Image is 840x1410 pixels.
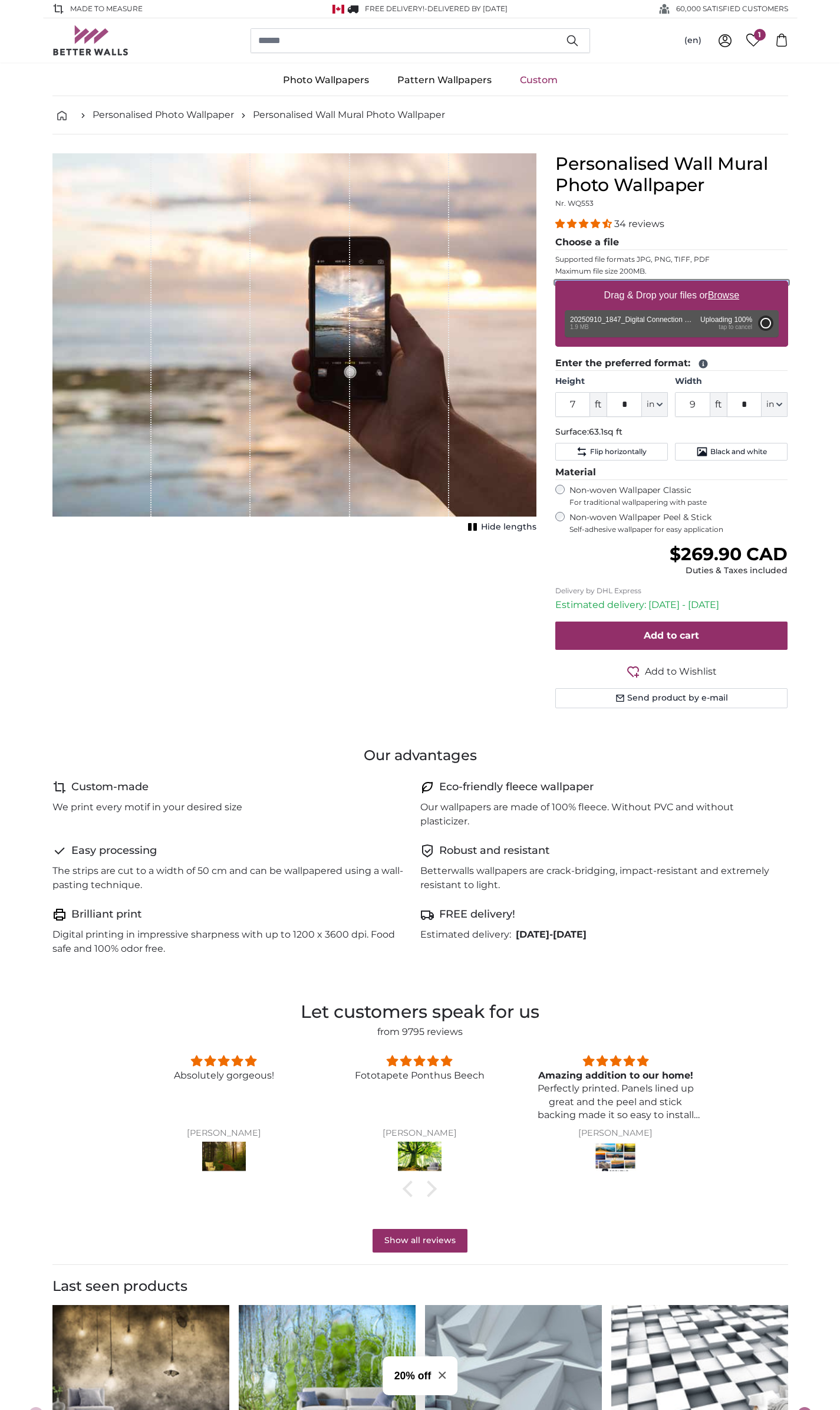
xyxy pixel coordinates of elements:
p: We print every motif in your desired size [52,800,242,814]
p: Surface: [555,426,788,438]
button: Add to Wishlist [555,664,788,679]
div: 5 stars [532,1053,699,1069]
label: Drag & Drop your files or [599,284,743,307]
span: Black and white [710,447,767,456]
span: $269.90 CAD [670,543,788,565]
p: Estimated delivery: [420,928,511,942]
h1: Personalised Wall Mural Photo Wallpaper [555,153,788,196]
p: Betterwalls wallpapers are crack-bridging, impact-resistant and extremely resistant to light. [420,864,779,892]
button: Hide lengths [465,519,536,535]
label: Non-woven Wallpaper Classic [569,485,788,507]
p: Perfectly printed. Panels lined up great and the peel and stick backing made it so easy to instal... [532,1082,699,1122]
a: Personalised Photo Wallpaper [93,108,234,122]
img: Canada [332,5,344,14]
button: in [642,392,668,417]
p: Our wallpapers are made of 100% fleece. Without PVC and without plasticizer. [420,800,779,829]
h4: Eco-friendly fleece wallpaper [439,779,594,796]
label: Width [675,376,788,387]
span: [DATE] [516,929,549,940]
p: Estimated delivery: [DATE] - [DATE] [555,598,788,612]
span: 1 [754,29,766,41]
span: in [647,399,654,410]
div: [PERSON_NAME] [336,1129,503,1138]
span: Made to Measure [70,4,143,14]
img: Fototapete Ponthus Beech [398,1142,442,1175]
button: Send product by e-mail [555,688,788,708]
span: Nr. WQ553 [555,199,594,208]
label: Height [555,376,668,387]
h4: Brilliant print [71,906,141,923]
span: Flip horizontally [590,447,647,456]
span: [DATE] [553,929,587,940]
p: Digital printing in impressive sharpness with up to 1200 x 3600 dpi. Food safe and 100% odor free. [52,928,411,956]
div: 5 stars [336,1053,503,1069]
div: Amazing addition to our home! [532,1069,699,1082]
button: (en) [675,30,711,51]
p: Supported file formats JPG, PNG, TIFF, PDF [555,255,788,264]
h4: Robust and resistant [439,843,549,859]
h2: Let customers speak for us [126,998,714,1025]
span: 63.1sq ft [589,426,622,437]
button: Flip horizontally [555,443,668,461]
span: Add to Wishlist [645,665,717,679]
a: Show all reviews [373,1229,467,1253]
span: Hide lengths [481,521,536,533]
b: - [516,929,587,940]
span: 4.32 stars [555,218,614,229]
a: Custom [506,65,572,96]
nav: breadcrumbs [52,96,788,134]
a: from 9795 reviews [377,1026,463,1037]
span: Self-adhesive wallpaper for easy application [569,525,788,534]
span: Delivered by [DATE] [427,4,508,13]
span: 60,000 SATISFIED CUSTOMERS [676,4,788,14]
p: Delivery by DHL Express [555,586,788,596]
p: Absolutely gorgeous! [140,1069,307,1082]
button: Add to cart [555,622,788,650]
legend: Material [555,465,788,480]
legend: Choose a file [555,235,788,250]
span: ft [590,392,607,417]
img: Betterwalls [52,25,129,55]
div: [PERSON_NAME] [532,1129,699,1138]
div: 1 of 1 [52,153,536,535]
u: Browse [708,290,739,300]
span: in [766,399,774,410]
a: Photo Wallpapers [269,65,383,96]
h4: Easy processing [71,843,157,859]
span: - [424,4,508,13]
h4: Custom-made [71,779,149,796]
p: Maximum file size 200MB. [555,267,788,276]
span: FREE delivery! [365,4,424,13]
h3: Our advantages [52,746,788,765]
h4: FREE delivery! [439,906,515,923]
button: Black and white [675,443,788,461]
legend: Enter the preferred format: [555,356,788,371]
p: Fototapete Ponthus Beech [336,1069,503,1082]
label: Non-woven Wallpaper Peel & Stick [569,512,788,534]
div: [PERSON_NAME] [140,1129,307,1138]
div: Duties & Taxes included [670,565,788,577]
span: 34 reviews [614,218,664,229]
img: Stockfoto [594,1142,637,1175]
img: Fototapete The Red Path [202,1142,246,1175]
a: Personalised Wall Mural Photo Wallpaper [253,108,445,122]
span: Add to cart [644,630,699,641]
p: The strips are cut to a width of 50 cm and can be wallpapered using a wall-pasting technique. [52,864,411,892]
span: ft [710,392,727,417]
button: in [762,392,788,417]
div: 5 stars [140,1053,307,1069]
a: Pattern Wallpapers [383,65,506,96]
h3: Last seen products [52,1277,788,1296]
span: For traditional wallpapering with paste [569,498,788,507]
